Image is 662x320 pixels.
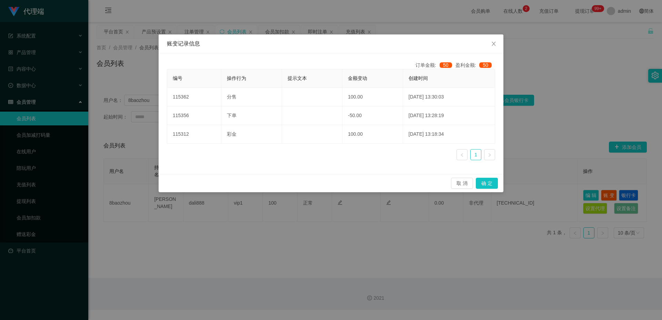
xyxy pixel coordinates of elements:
i: 图标: right [488,153,492,157]
span: 金额变动 [348,75,367,81]
td: -50.00 [342,106,403,125]
li: 1 [470,149,481,160]
span: 编号 [173,75,182,81]
i: 图标: left [460,153,464,157]
td: 100.00 [342,88,403,106]
td: 115312 [167,125,221,144]
td: 下单 [221,106,282,125]
button: Close [484,34,503,54]
li: 下一页 [484,149,495,160]
div: 账变记录信息 [167,40,495,48]
td: 115356 [167,106,221,125]
span: 提示文本 [288,75,307,81]
td: 115362 [167,88,221,106]
div: 订单金额: [415,62,455,69]
i: 图标: close [491,41,496,47]
span: 创建时间 [409,75,428,81]
div: 盈利金额: [455,62,495,69]
td: [DATE] 13:28:19 [403,106,495,125]
span: 操作行为 [227,75,246,81]
td: [DATE] 13:18:34 [403,125,495,144]
span: 50 [479,62,492,68]
td: 彩金 [221,125,282,144]
td: 分售 [221,88,282,106]
a: 1 [471,149,481,160]
td: [DATE] 13:30:03 [403,88,495,106]
button: 取 消 [451,178,473,189]
button: 确 定 [476,178,498,189]
span: 50 [440,62,452,68]
li: 上一页 [457,149,468,160]
td: 100.00 [342,125,403,144]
